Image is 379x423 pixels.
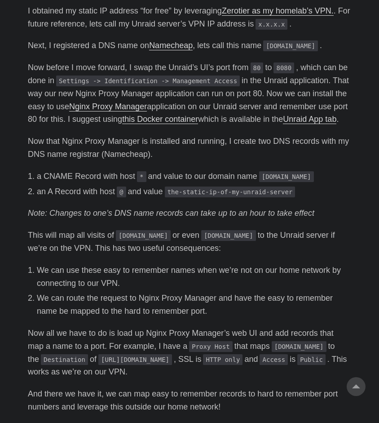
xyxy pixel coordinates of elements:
code: @ [117,187,126,197]
code: [DOMAIN_NAME] [116,230,171,241]
code: Destination [41,354,88,365]
code: Proxy Host [189,341,232,352]
p: Next, I registered a DNS name on , lets call this name . [28,39,351,52]
em: Note: Changes to one’s DNS name records can take up to an hour to take effect [28,209,314,218]
code: Public [297,354,326,365]
a: Nginx Proxy Manager [69,102,147,111]
code: Settings -> Identification -> Management Access [56,76,240,86]
code: the-static-ip-of-my-unraid-server [165,187,295,197]
li: a CNAME Record with host and value to our domain name [37,170,351,183]
code: 8080 [273,62,294,73]
code: Access [260,354,288,365]
p: Now all we have to do is load up Nginx Proxy Manager’s web UI and add records that map a name to ... [28,327,351,378]
code: [DOMAIN_NAME] [272,341,326,352]
code: [DOMAIN_NAME] [263,40,318,51]
a: Namecheap [149,41,193,50]
li: We can use these easy to remember names when we’re not on our home network by connecting to our VPN. [37,264,351,290]
code: 80 [251,62,264,73]
a: Zerotier as my homelab’s VPN. [222,6,334,15]
p: Now before I move forward, I swap the Unraid’s UI’s port from to , which can be done in in the Un... [28,61,351,126]
p: I obtained my static IP address “for free” by leveraging . For future reference, lets call my Unr... [28,4,351,31]
code: [URL][DOMAIN_NAME] [98,354,172,365]
p: Now that Nginx Proxy Manager is installed and running, I create two DNS records with my DNS name ... [28,135,351,161]
a: Unraid App tab [283,115,336,124]
code: x.x.x.x [256,19,287,30]
code: HTTP only [203,354,242,365]
li: We can route the request to Nginx Proxy Manager and have the easy to remember name be mapped to t... [37,292,351,318]
p: And there we have it, we can map easy to remember records to hard to remember port numbers and le... [28,387,351,414]
a: this Docker container [122,115,198,124]
code: [DOMAIN_NAME] [201,230,256,241]
a: go to top [347,377,366,396]
p: This will map all visits of or even to the Unraid server if we’re on the VPN. This has two useful... [28,229,351,255]
code: [DOMAIN_NAME] [259,171,314,182]
li: an A Record with host and value [37,185,351,198]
